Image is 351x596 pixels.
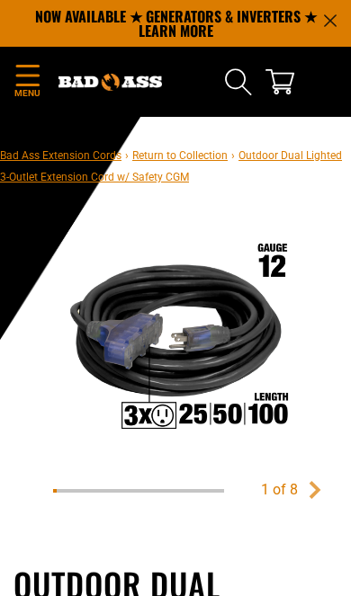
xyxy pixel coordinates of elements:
span: › [231,149,235,162]
div: 1 of 8 [261,479,298,501]
img: Bad Ass Extension Cords [58,74,162,91]
span: Menu [13,86,40,100]
a: Next [306,481,324,499]
summary: Search [224,67,253,96]
a: Return to Collection [132,149,228,162]
summary: Menu [13,61,40,103]
span: › [125,149,129,162]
